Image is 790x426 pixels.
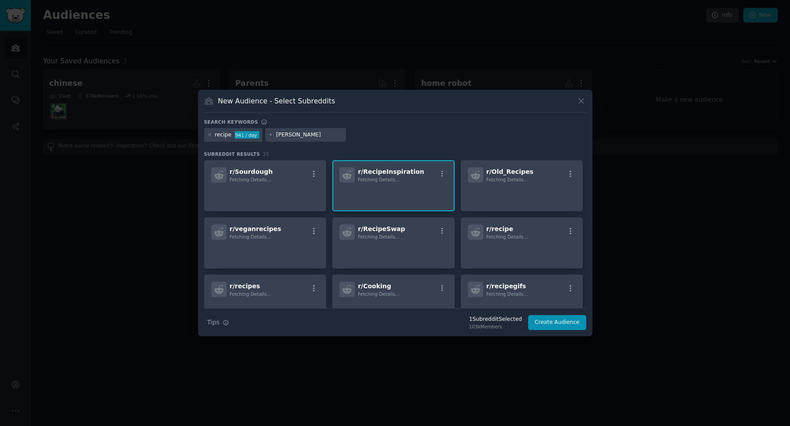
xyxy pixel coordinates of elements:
span: r/ RecipeSwap [358,225,405,232]
span: r/ recipegifs [486,283,526,290]
span: r/ Cooking [358,283,391,290]
h3: New Audience - Select Subreddits [218,96,335,106]
span: Tips [207,318,220,327]
span: r/ RecipeInspiration [358,168,424,175]
span: Fetching Details... [230,177,271,182]
span: Fetching Details... [358,291,399,297]
span: r/ recipe [486,225,513,232]
span: Subreddit Results [204,151,260,157]
span: 25 [263,151,269,157]
div: 1 Subreddit Selected [469,316,522,323]
div: recipe [215,131,231,139]
span: Fetching Details... [230,291,271,297]
span: r/ veganrecipes [230,225,281,232]
span: Fetching Details... [230,234,271,239]
span: r/ Old_Recipes [486,168,533,175]
div: 941 / day [235,131,259,139]
span: r/ recipes [230,283,260,290]
span: Fetching Details... [486,234,528,239]
span: Fetching Details... [486,177,528,182]
span: Fetching Details... [358,234,399,239]
span: Fetching Details... [486,291,528,297]
span: Fetching Details... [358,177,399,182]
input: New Keyword [276,131,343,139]
button: Tips [204,315,232,330]
h3: Search keywords [204,119,258,125]
span: r/ Sourdough [230,168,273,175]
div: 103k Members [469,323,522,330]
button: Create Audience [528,315,586,330]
